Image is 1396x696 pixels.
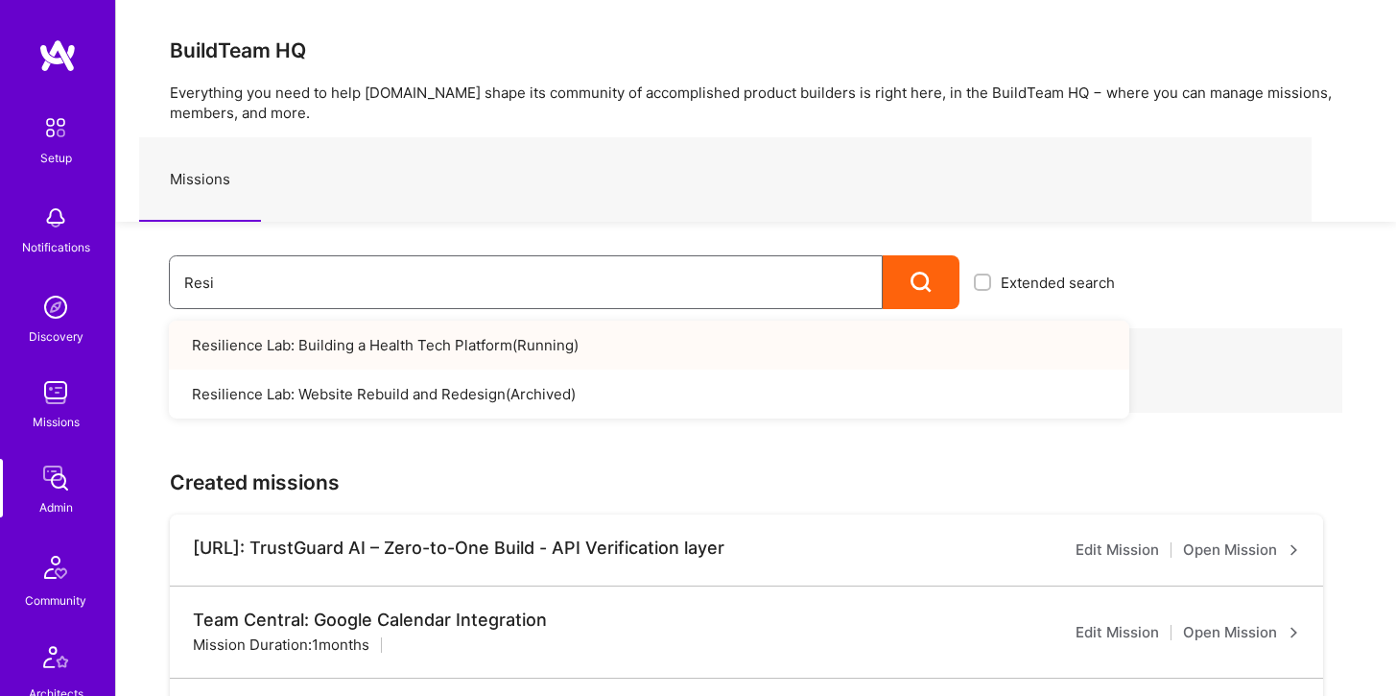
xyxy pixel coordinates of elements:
[169,321,1129,370] a: Resilience Lab: Building a Health Tech Platform(Running)
[36,199,75,237] img: bell
[170,83,1342,123] p: Everything you need to help [DOMAIN_NAME] shape its community of accomplished product builders is...
[33,544,79,590] img: Community
[1076,621,1159,644] a: Edit Mission
[38,38,77,73] img: logo
[36,373,75,412] img: teamwork
[1076,539,1159,562] a: Edit Mission
[1183,621,1300,644] a: Open Mission
[25,590,86,611] div: Community
[911,272,933,294] i: icon Search
[184,258,867,307] input: What type of mission are you looking for?
[29,326,83,347] div: Discovery
[170,38,1342,62] h3: BuildTeam HQ
[39,497,73,517] div: Admin
[33,412,80,432] div: Missions
[1289,627,1300,638] i: icon ArrowRight
[36,459,75,497] img: admin teamwork
[170,470,1342,494] h3: Created missions
[40,148,72,168] div: Setup
[1289,544,1300,556] i: icon ArrowRight
[193,538,724,559] div: [URL]: TrustGuard AI – Zero-to-One Build - API Verification layer
[1183,539,1300,562] a: Open Mission
[169,370,1129,419] a: Resilience Lab: Website Rebuild and Redesign(Archived)
[193,635,369,655] div: Mission Duration: 1 months
[33,637,79,684] img: Architects
[22,237,90,257] div: Notifications
[139,138,261,222] a: Missions
[193,610,547,631] div: Team Central: Google Calendar Integration
[36,288,75,326] img: discovery
[35,108,76,148] img: setup
[1001,273,1115,293] span: Extended search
